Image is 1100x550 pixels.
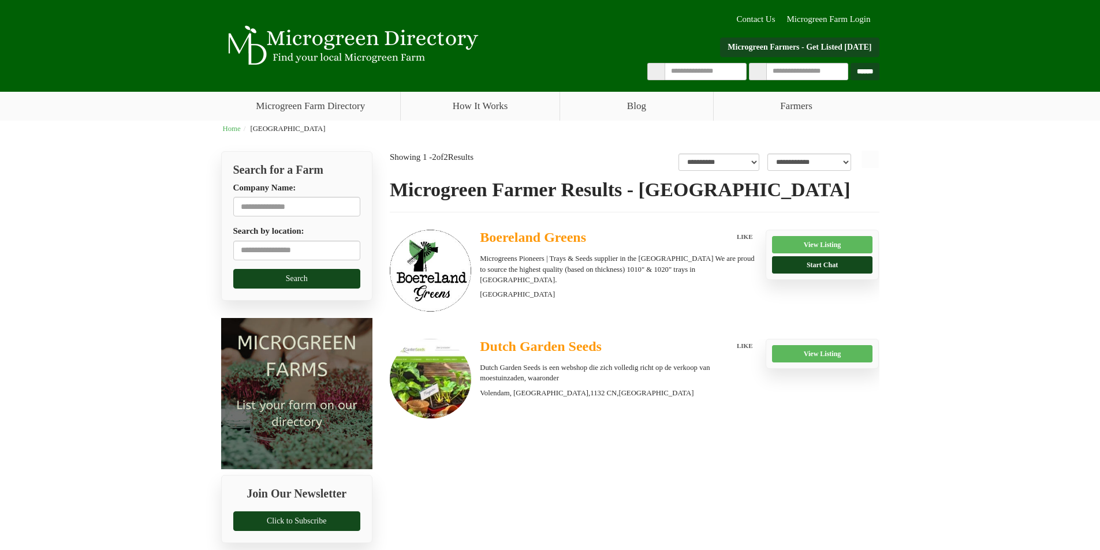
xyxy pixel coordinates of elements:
a: Blog [560,92,713,121]
p: Dutch Garden Seeds is een webshop die zich volledig richt op de verkoop van moestuinzaden, waaronder [480,362,756,383]
a: Microgreen Farm Login [787,13,877,25]
label: Search by location: [233,225,304,237]
span: Boereland Greens [480,230,586,245]
small: Volendam, [GEOGRAPHIC_DATA], , [480,389,693,397]
button: LIKE [731,339,757,353]
span: LIKE [735,342,753,349]
span: Farmers [714,92,879,121]
span: LIKE [735,233,753,240]
p: Microgreens Pioneers | Trays & Seeds supplier in the [GEOGRAPHIC_DATA] We are proud to source the... [480,253,756,285]
h2: Join Our Newsletter [233,487,361,506]
a: Dutch Garden Seeds [480,339,716,357]
span: 1132 CN [590,388,617,398]
i: Use Current Location [347,246,353,255]
img: Boereland Greens [390,230,471,311]
a: Click to Subscribe [233,511,361,531]
a: Microgreen Farmers - Get Listed [DATE] [720,38,879,57]
label: Company Name: [233,182,296,194]
select: sortbox-1 [767,154,851,171]
img: Microgreen Farms list your microgreen farm today [221,318,373,470]
button: Search [233,269,361,289]
div: Showing 1 - of Results [390,151,553,163]
span: 2 [443,152,448,162]
img: Microgreen Directory [221,25,481,66]
img: Dutch Garden Seeds [390,339,471,418]
a: Contact Us [730,13,781,25]
select: overall_rating_filter-1 [678,154,759,171]
h2: Search for a Farm [233,163,361,176]
a: How It Works [401,92,560,121]
span: [GEOGRAPHIC_DATA] [480,289,555,300]
i: Use Current Location [836,68,841,76]
h1: Microgreen Farmer Results - [GEOGRAPHIC_DATA] [390,179,879,200]
button: LIKE [731,230,757,244]
span: 2 [432,152,437,162]
a: Boereland Greens [480,230,716,248]
a: Start Chat [772,256,873,274]
span: Dutch Garden Seeds [480,339,602,354]
a: View Listing [772,236,873,253]
a: View Listing [772,345,873,362]
a: Microgreen Farm Directory [221,92,401,121]
a: Home [223,125,241,133]
span: [GEOGRAPHIC_DATA] [250,125,325,133]
span: [GEOGRAPHIC_DATA] [618,388,693,398]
